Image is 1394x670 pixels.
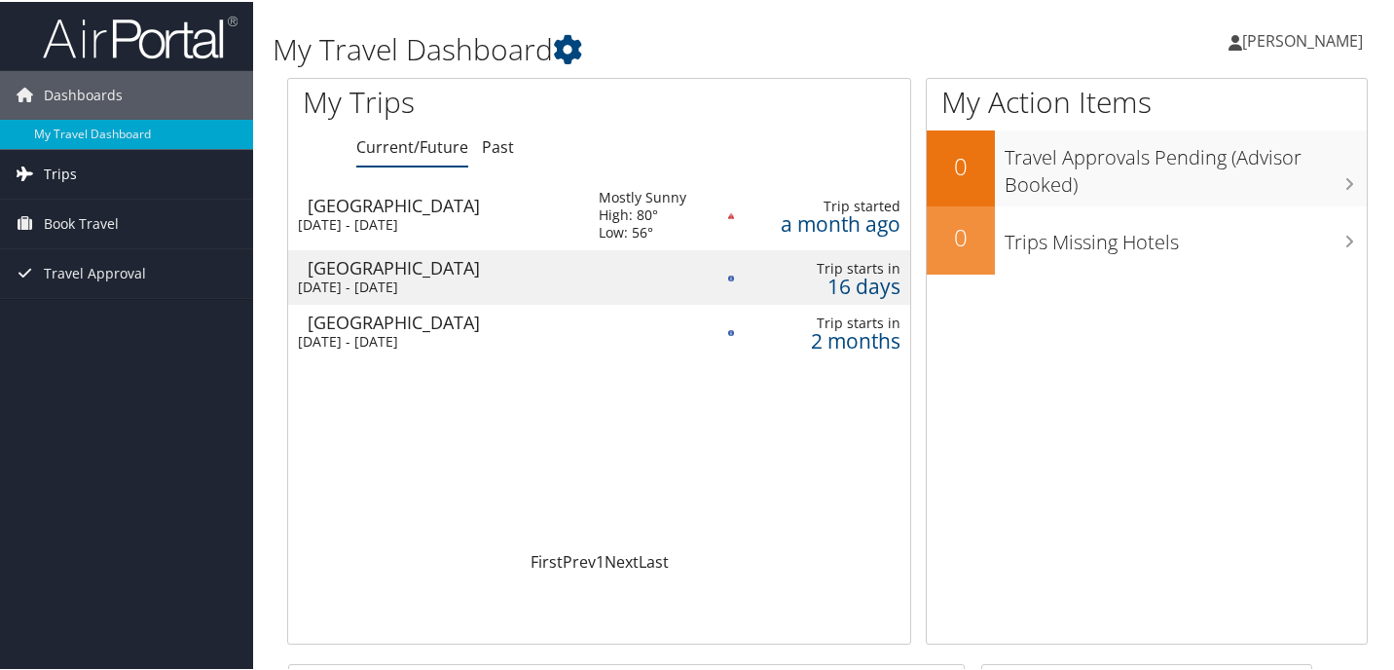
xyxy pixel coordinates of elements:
span: Trips [44,148,77,197]
div: High: 80° [599,205,686,222]
h2: 0 [927,219,995,252]
div: [DATE] - [DATE] [298,277,569,294]
img: alert-flat-solid-warning.png [728,211,734,217]
div: Trip starts in [753,313,900,330]
a: [PERSON_NAME] [1229,10,1382,68]
a: 1 [596,549,605,571]
span: Travel Approval [44,247,146,296]
span: [PERSON_NAME] [1242,28,1363,50]
a: Prev [563,549,596,571]
div: [DATE] - [DATE] [298,214,569,232]
div: [GEOGRAPHIC_DATA] [308,257,579,275]
div: Trip started [753,196,900,213]
a: Current/Future [356,134,468,156]
a: Last [639,549,669,571]
h1: My Trips [303,80,637,121]
div: 2 months [753,330,900,348]
div: Mostly Sunny [599,187,686,205]
div: [DATE] - [DATE] [298,331,569,349]
a: 0Trips Missing Hotels [927,205,1367,273]
div: 16 days [753,276,900,293]
a: 0Travel Approvals Pending (Advisor Booked) [927,129,1367,204]
span: Dashboards [44,69,123,118]
img: alert-flat-solid-info.png [728,328,734,334]
div: [GEOGRAPHIC_DATA] [308,312,579,329]
span: Book Travel [44,198,119,246]
div: a month ago [753,213,900,231]
a: First [531,549,563,571]
img: airportal-logo.png [43,13,238,58]
h1: My Travel Dashboard [273,27,1012,68]
h3: Travel Approvals Pending (Advisor Booked) [1005,132,1367,197]
a: Past [482,134,514,156]
a: Next [605,549,639,571]
h2: 0 [927,148,995,181]
h3: Trips Missing Hotels [1005,217,1367,254]
img: alert-flat-solid-info.png [728,274,734,279]
div: Low: 56° [599,222,686,240]
div: Trip starts in [753,258,900,276]
div: [GEOGRAPHIC_DATA] [308,195,579,212]
h1: My Action Items [927,80,1367,121]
